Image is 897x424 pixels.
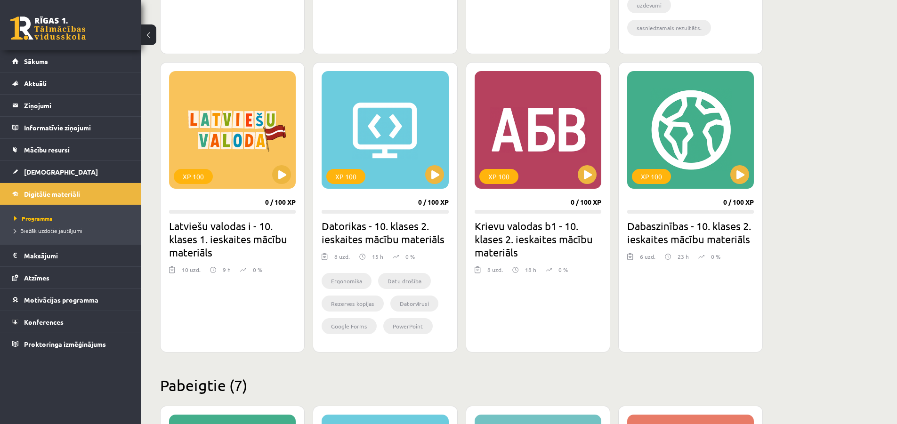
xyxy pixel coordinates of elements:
span: [DEMOGRAPHIC_DATA] [24,168,98,176]
a: Maksājumi [12,245,129,266]
span: Programma [14,215,53,222]
span: Digitālie materiāli [24,190,80,198]
p: 15 h [372,252,383,261]
li: Rezerves kopijas [322,296,384,312]
li: Datorvīrusi [390,296,438,312]
h2: Datorikas - 10. klases 2. ieskaites mācību materiāls [322,219,448,246]
a: Programma [14,214,132,223]
a: Digitālie materiāli [12,183,129,205]
a: Informatīvie ziņojumi [12,117,129,138]
div: 6 uzd. [640,252,655,266]
a: [DEMOGRAPHIC_DATA] [12,161,129,183]
p: 18 h [525,265,536,274]
p: 0 % [253,265,262,274]
p: 0 % [405,252,415,261]
span: Konferences [24,318,64,326]
div: XP 100 [479,169,518,184]
a: Rīgas 1. Tālmācības vidusskola [10,16,86,40]
h2: Dabaszinības - 10. klases 2. ieskaites mācību materiāls [627,219,754,246]
span: Motivācijas programma [24,296,98,304]
span: Atzīmes [24,273,49,282]
p: 0 % [558,265,568,274]
p: 0 % [711,252,720,261]
li: PowerPoint [383,318,433,334]
a: Proktoringa izmēģinājums [12,333,129,355]
div: 10 uzd. [182,265,201,280]
li: Google Forms [322,318,377,334]
span: Proktoringa izmēģinājums [24,340,106,348]
p: 23 h [678,252,689,261]
div: 8 uzd. [487,265,503,280]
span: Biežāk uzdotie jautājumi [14,227,82,234]
a: Aktuāli [12,72,129,94]
div: 8 uzd. [334,252,350,266]
a: Motivācijas programma [12,289,129,311]
a: Mācību resursi [12,139,129,160]
div: XP 100 [326,169,365,184]
div: XP 100 [632,169,671,184]
p: 9 h [223,265,231,274]
h2: Pabeigtie (7) [160,376,763,394]
span: Aktuāli [24,79,47,88]
li: sasniedzamais rezultāts. [627,20,711,36]
a: Atzīmes [12,267,129,288]
a: Biežāk uzdotie jautājumi [14,226,132,235]
div: XP 100 [174,169,213,184]
li: Datu drošība [378,273,431,289]
a: Sākums [12,50,129,72]
h2: Krievu valodas b1 - 10. klases 2. ieskaites mācību materiāls [475,219,601,259]
li: Ergonomika [322,273,372,289]
a: Konferences [12,311,129,333]
span: Sākums [24,57,48,65]
legend: Informatīvie ziņojumi [24,117,129,138]
legend: Maksājumi [24,245,129,266]
h2: Latviešu valodas i - 10. klases 1. ieskaites mācību materiāls [169,219,296,259]
a: Ziņojumi [12,95,129,116]
legend: Ziņojumi [24,95,129,116]
span: Mācību resursi [24,145,70,154]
